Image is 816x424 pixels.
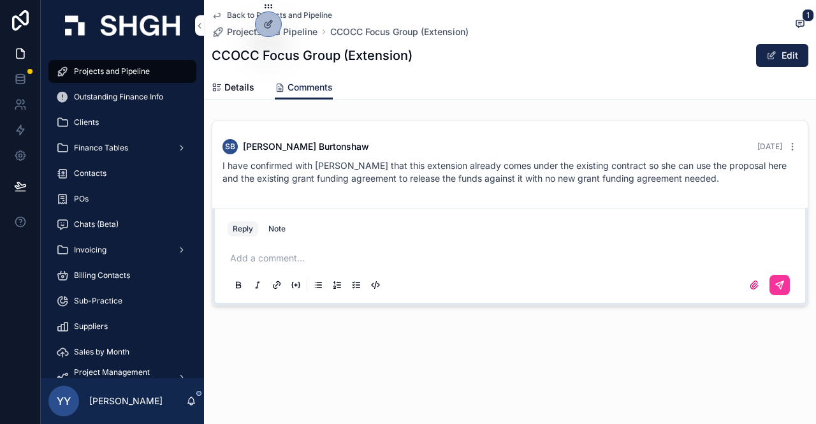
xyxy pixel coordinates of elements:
[74,296,122,306] span: Sub-Practice
[74,347,129,357] span: Sales by Month
[268,224,286,234] div: Note
[89,395,163,407] p: [PERSON_NAME]
[74,117,99,128] span: Clients
[74,66,150,77] span: Projects and Pipeline
[227,26,317,38] span: Projects and Pipeline
[330,26,469,38] a: CCOCC Focus Group (Extension)
[48,136,196,159] a: Finance Tables
[275,76,333,100] a: Comments
[74,367,167,388] span: Project Management (beta)
[48,213,196,236] a: Chats (Beta)
[212,26,317,38] a: Projects and Pipeline
[225,142,235,152] span: SB
[48,162,196,185] a: Contacts
[288,81,333,94] span: Comments
[802,9,814,22] span: 1
[74,219,119,230] span: Chats (Beta)
[48,111,196,134] a: Clients
[263,221,291,237] button: Note
[74,168,106,179] span: Contacts
[74,270,130,281] span: Billing Contacts
[243,140,369,153] span: [PERSON_NAME] Burtonshaw
[48,315,196,338] a: Suppliers
[756,44,808,67] button: Edit
[74,194,89,204] span: POs
[228,221,258,237] button: Reply
[212,76,254,101] a: Details
[792,17,808,33] button: 1
[41,51,204,378] div: scrollable content
[212,47,412,64] h1: CCOCC Focus Group (Extension)
[48,340,196,363] a: Sales by Month
[48,289,196,312] a: Sub-Practice
[222,160,787,184] span: I have confirmed with [PERSON_NAME] that this extension already comes under the existing contract...
[212,10,332,20] a: Back to Projects and Pipeline
[74,245,106,255] span: Invoicing
[227,10,332,20] span: Back to Projects and Pipeline
[74,143,128,153] span: Finance Tables
[65,15,180,36] img: App logo
[48,238,196,261] a: Invoicing
[57,393,71,409] span: YY
[48,60,196,83] a: Projects and Pipeline
[48,85,196,108] a: Outstanding Finance Info
[48,187,196,210] a: POs
[48,366,196,389] a: Project Management (beta)
[74,321,108,332] span: Suppliers
[757,142,782,151] span: [DATE]
[74,92,163,102] span: Outstanding Finance Info
[224,81,254,94] span: Details
[48,264,196,287] a: Billing Contacts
